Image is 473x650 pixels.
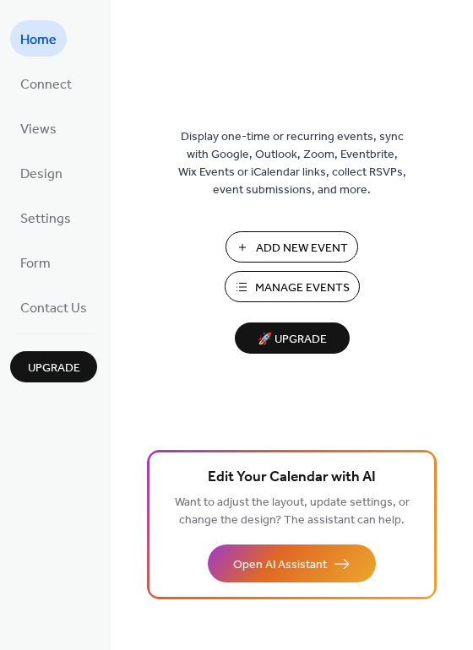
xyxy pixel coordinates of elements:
[10,65,82,101] a: Connect
[256,240,348,257] span: Add New Event
[20,116,57,143] span: Views
[10,110,67,146] a: Views
[20,72,72,98] span: Connect
[10,289,97,325] a: Contact Us
[208,544,376,582] button: Open AI Assistant
[225,271,360,302] button: Manage Events
[255,279,350,297] span: Manage Events
[235,322,350,354] button: 🚀 Upgrade
[175,491,410,532] span: Want to adjust the layout, update settings, or change the design? The assistant can help.
[20,161,63,187] span: Design
[10,154,73,191] a: Design
[10,20,67,57] a: Home
[245,328,340,351] span: 🚀 Upgrade
[10,351,97,382] button: Upgrade
[10,244,61,280] a: Form
[20,251,51,277] span: Form
[20,295,87,322] span: Contact Us
[178,128,406,199] span: Display one-time or recurring events, sync with Google, Outlook, Zoom, Eventbrite, Wix Events or ...
[233,556,327,574] span: Open AI Assistant
[20,27,57,53] span: Home
[20,206,71,232] span: Settings
[10,199,81,236] a: Settings
[28,360,80,377] span: Upgrade
[208,466,376,490] span: Edit Your Calendar with AI
[226,231,358,263] button: Add New Event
